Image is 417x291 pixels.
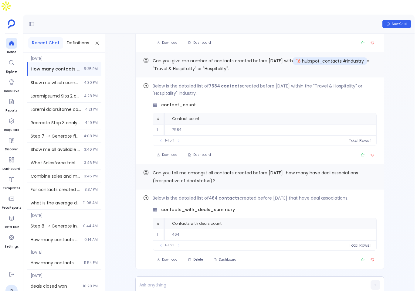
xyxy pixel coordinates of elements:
[153,39,181,47] button: Download
[2,193,21,210] a: PetaReports
[31,80,80,86] span: Show me which campaigns are responsible for the first touch attribution for closed-won opportunit...
[162,258,178,262] span: Download
[6,57,17,74] a: Explore
[84,80,98,85] span: 4:30 PM
[3,174,20,191] a: Templates
[31,260,80,266] span: How many contacts added to the system in the last 6 months?
[31,187,81,193] span: For contacts created before Jan 2025, show me the total count and also show how many contacts hav...
[157,116,160,121] span: #
[31,66,80,72] span: How many contacts created before Jan 1 2025.. totally? Amongst them how many are belonging to hos...
[84,174,98,179] span: 3:45 PM
[84,134,98,139] span: 4:08 PM
[184,39,215,47] button: Dashboard
[165,243,174,248] span: 1-1 of 1
[85,187,98,192] span: 3:37 PM
[83,200,98,205] span: 11:06 AM
[84,160,98,165] span: 3:46 PM
[84,67,98,71] span: 5:25 PM
[370,138,371,143] span: 1
[31,133,80,139] span: Step 7 -> Generate final lookalike target list with hospitality industry focus and actionable ins...
[5,147,18,152] span: Discover
[27,246,101,255] span: [DATE]
[5,108,17,113] span: Reports
[27,270,101,278] span: [DATE]
[382,20,411,28] button: New Chat
[4,115,19,132] a: Requests
[31,173,80,179] span: Combine sales and marketing touches per opportunity from Steps 1, 2, and 3 Merge results from Ste...
[153,58,293,64] span: Can you give me number of contacts created before [DATE] with
[153,82,377,97] p: Below is the detailed list of created before [DATE] within the "Travel & Hospitality" or "Hospita...
[31,223,80,229] span: Step 8 -> Generate insights and actionable recommendations for ICP-specific segment from Step 6 a...
[161,102,196,108] span: contact_count
[5,135,18,152] a: Discover
[6,50,17,55] span: Home
[161,207,235,213] span: contacts_with_deals_summary
[63,37,93,49] button: Definitions
[392,22,407,26] span: New Chat
[31,106,82,112] span: Create statistical profile summary of historical converted contacts with clear table headers. Usi...
[165,138,174,143] span: 1-1 of 1
[162,153,178,157] span: Download
[31,120,81,126] span: Recreate Step 3 analysis with clear table headers and statistical summary of historical converted...
[27,53,101,61] span: [DATE]
[31,283,79,289] span: deals closed won
[153,124,165,135] td: 1
[193,258,203,262] span: Delete
[31,237,81,243] span: How many contacts were added to the system in the last 6 months?
[302,58,364,64] span: hubspot_contacts #industry
[136,281,361,289] p: To enrich screen reader interactions, please activate Accessibility in Grammarly extension settings
[5,244,19,249] span: Settings
[28,37,63,49] button: Recent Chat
[153,170,358,184] span: Can you tell me amongst all contacts created before [DATE].. how many have deal associations (irr...
[340,194,377,204] button: Find out how
[2,166,20,171] span: Dashboard
[8,19,15,29] img: petavue logo
[193,153,211,157] span: Dashboard
[4,213,19,230] a: Data Hub
[31,93,80,99] span: Recalculate Step 3 analysis ONLY for the 454 converted contacts (contacts with deal associations ...
[6,69,17,74] span: Explore
[344,197,367,201] span: Find out how
[172,221,222,226] span: Contacts with deals count
[2,205,21,210] span: PetaReports
[84,237,98,242] span: 0:14 AM
[153,151,181,159] button: Download
[31,146,80,152] span: Show me all available tables. List every table in the database, especially looking for any Salesf...
[85,120,98,125] span: 4:19 PM
[85,107,98,112] span: 4:21 PM
[27,210,101,218] span: [DATE]
[4,77,19,94] a: Deep Dive
[193,41,211,45] span: Dashboard
[369,57,377,64] button: Copy
[5,232,19,249] a: Settings
[296,58,301,64] img: hubspot.svg
[31,200,80,206] span: what is the average deal size for won opportunities in last year 2nd quarter
[84,260,98,265] span: 11:54 PM
[4,89,19,94] span: Deep Dive
[162,41,178,45] span: Download
[83,224,98,228] span: 0:44 AM
[83,284,98,289] span: 10:28 PM
[153,255,181,264] button: Download
[209,255,240,264] button: Dashboard
[172,116,199,121] span: Contact count
[369,169,377,176] button: Copy
[165,124,376,135] td: 7584
[31,160,80,166] span: What Salesforce tables are available? I need to see Salesforce engagement tables and opportunity ...
[6,38,17,55] a: Home
[370,243,371,248] span: 1
[349,243,370,248] span: Total Rows:
[184,255,207,264] button: Delete
[349,138,370,143] span: Total Rows:
[4,128,19,132] span: Requests
[84,94,98,98] span: 4:28 PM
[340,82,377,91] button: Find out how
[2,154,20,171] a: Dashboard
[153,229,165,240] td: 1
[5,96,17,113] a: Reports
[157,221,160,226] span: #
[209,195,239,201] strong: 464 contacts
[165,229,376,240] td: 464
[153,194,377,202] p: Below is the detailed list of created before [DATE] that have deal associations.
[3,186,20,191] span: Templates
